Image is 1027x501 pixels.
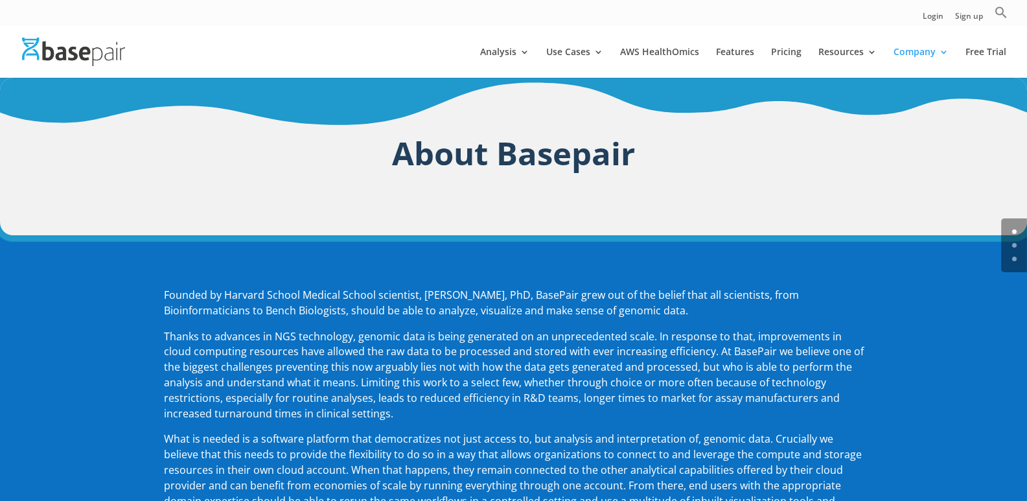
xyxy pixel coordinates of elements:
a: 2 [1012,257,1017,261]
a: Resources [818,47,877,78]
a: Company [894,47,949,78]
p: Founded by Harvard School Medical School scientist, [PERSON_NAME], PhD, BasePair grew out of the ... [164,288,864,329]
a: 0 [1012,229,1017,234]
svg: Search [995,6,1008,19]
a: Free Trial [965,47,1006,78]
a: Pricing [771,47,802,78]
a: Search Icon Link [995,6,1008,26]
a: Analysis [480,47,529,78]
a: Features [716,47,754,78]
span: Thanks to advances in NGS technology, genomic data is being generated on an unprecedented scale. ... [164,329,864,421]
a: Login [923,12,943,26]
a: Sign up [955,12,983,26]
a: 1 [1012,243,1017,248]
a: AWS HealthOmics [620,47,699,78]
a: Use Cases [546,47,603,78]
h1: About Basepair [164,130,864,183]
img: Basepair [22,38,125,65]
